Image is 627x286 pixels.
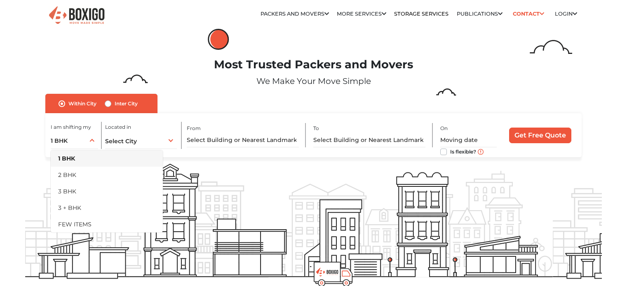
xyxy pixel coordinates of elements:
[509,128,571,143] input: Get Free Quote
[115,99,138,109] label: Inter City
[51,137,68,144] span: 1 BHK
[313,133,425,147] input: Select Building or Nearest Landmark
[510,7,547,20] a: Contact
[457,11,503,17] a: Publications
[105,123,131,131] label: Located in
[51,216,163,233] li: FEW ITEMS
[187,125,201,132] label: From
[51,200,163,216] li: 3 + BHK
[187,133,299,147] input: Select Building or Nearest Landmark
[51,167,163,183] li: 2 BHK
[478,149,484,155] img: move_date_info
[440,133,497,147] input: Moving date
[51,183,163,200] li: 3 BHK
[25,58,602,72] h1: Most Trusted Packers and Movers
[51,123,91,131] label: I am shifting my
[51,150,163,167] li: 1 BHK
[440,125,448,132] label: On
[450,147,476,156] label: Is flexible?
[394,11,449,17] a: Storage Services
[555,11,577,17] a: Login
[313,125,319,132] label: To
[25,75,602,87] p: We Make Your Move Simple
[261,11,329,17] a: Packers and Movers
[337,11,386,17] a: More services
[48,5,106,26] img: Boxigo
[105,137,137,145] span: Select City
[68,99,96,109] label: Within City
